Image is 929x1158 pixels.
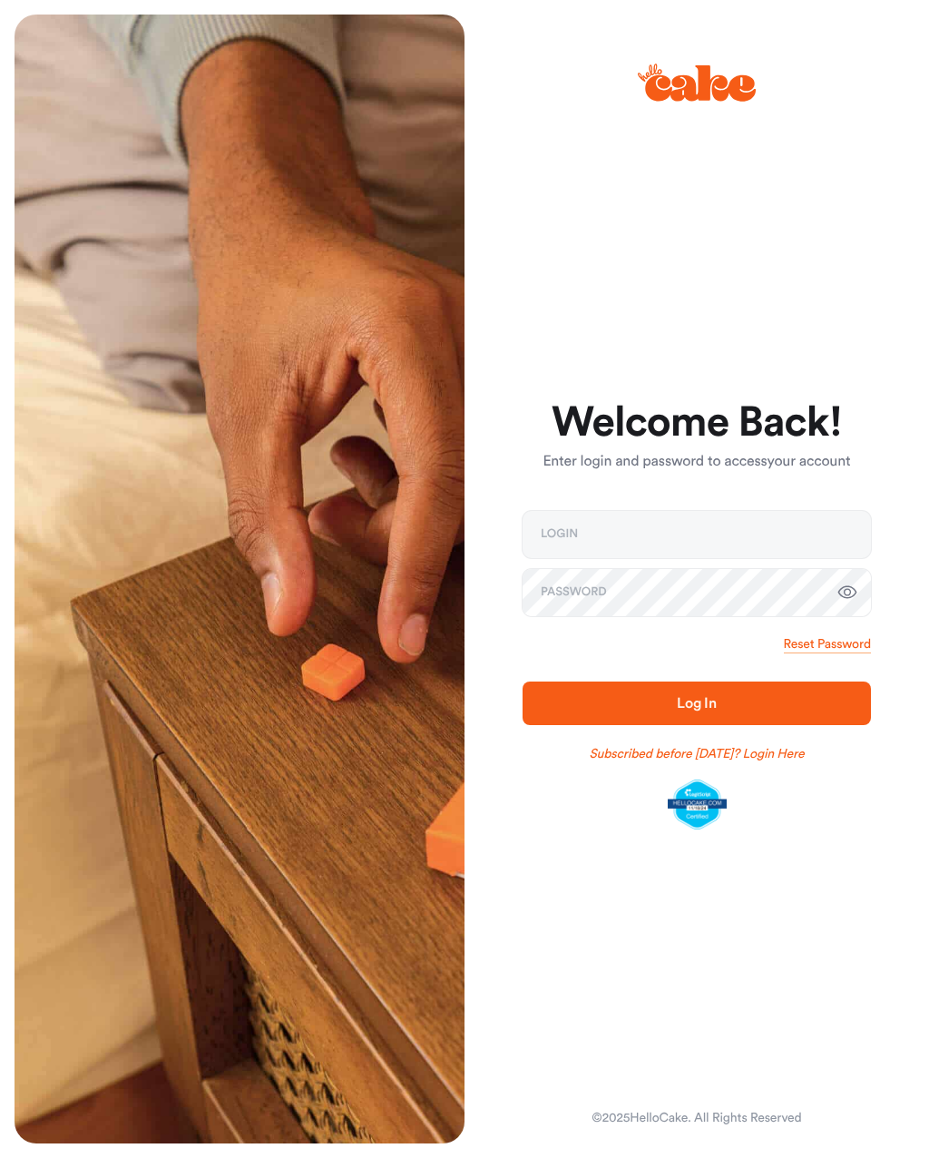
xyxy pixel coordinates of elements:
[523,401,871,445] h1: Welcome Back!
[523,682,871,725] button: Log In
[784,635,871,653] a: Reset Password
[668,780,727,830] img: legit-script-certified.png
[523,451,871,473] p: Enter login and password to access your account
[590,745,805,763] a: Subscribed before [DATE]? Login Here
[592,1109,801,1127] div: © 2025 HelloCake. All Rights Reserved
[677,696,717,711] span: Log In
